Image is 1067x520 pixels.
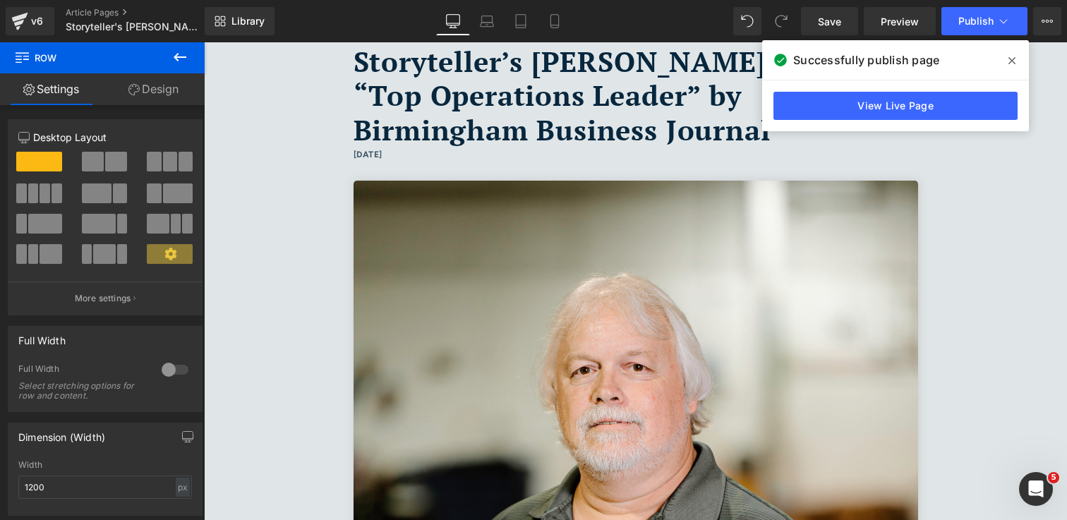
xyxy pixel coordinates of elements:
div: Width [18,460,192,470]
a: Article Pages [66,7,228,18]
span: Storyteller's [PERSON_NAME] named "Top Operations Leader" by Birmingham Business Journal [66,21,201,32]
span: Successfully publish page [793,52,939,68]
h6: [DATE] [150,105,714,121]
a: Tablet [504,7,538,35]
span: Library [231,15,265,28]
a: Design [102,73,205,105]
span: Save [818,14,841,29]
div: Full Width [18,327,66,346]
a: v6 [6,7,54,35]
p: Desktop Layout [18,130,192,145]
a: Desktop [436,7,470,35]
div: px [176,478,190,497]
button: Publish [941,7,1027,35]
a: New Library [205,7,275,35]
iframe: Intercom live chat [1019,472,1053,506]
span: 5 [1048,472,1059,483]
input: auto [18,476,192,499]
div: Full Width [18,363,147,378]
div: v6 [28,12,46,30]
button: More settings [8,282,202,315]
a: Laptop [470,7,504,35]
span: Publish [958,16,994,27]
span: Row [14,42,155,73]
a: Preview [864,7,936,35]
div: Dimension (Width) [18,423,105,443]
a: Mobile [538,7,572,35]
button: Undo [733,7,761,35]
div: Select stretching options for row and content. [18,381,145,401]
span: Preview [881,14,919,29]
p: More settings [75,292,131,305]
button: More [1033,7,1061,35]
button: Redo [767,7,795,35]
h1: Storyteller’s [PERSON_NAME] named “Top Operations Leader” by Birmingham Business Journal [150,2,714,105]
a: View Live Page [773,92,1018,120]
